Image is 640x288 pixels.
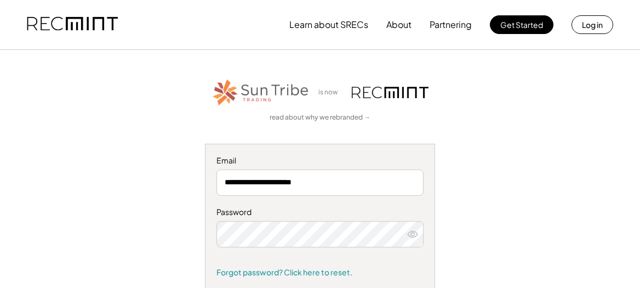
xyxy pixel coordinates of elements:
button: Partnering [430,14,472,36]
button: Learn about SRECs [289,14,368,36]
div: is now [316,88,346,97]
button: About [386,14,412,36]
img: recmint-logotype%403x.png [352,87,428,98]
img: recmint-logotype%403x.png [27,6,118,43]
button: Get Started [490,15,553,34]
button: Log in [572,15,613,34]
a: read about why we rebranded → [270,113,370,122]
div: Email [216,155,424,166]
div: Password [216,207,424,218]
a: Forgot password? Click here to reset. [216,267,424,278]
img: STT_Horizontal_Logo%2B-%2BColor.png [212,77,310,108]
